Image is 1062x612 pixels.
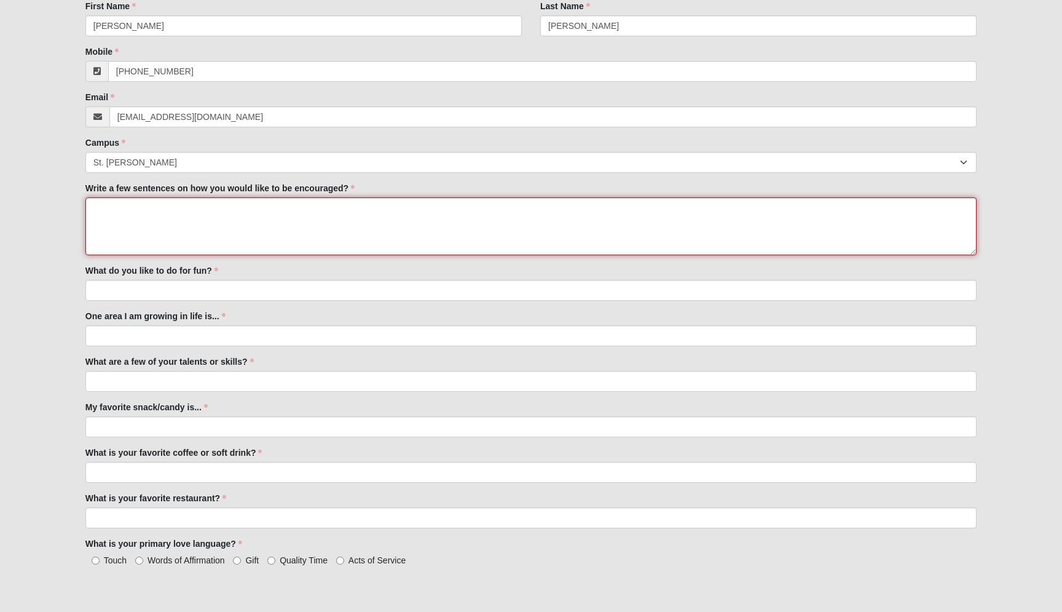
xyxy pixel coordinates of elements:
[336,557,344,565] input: Acts of Service
[92,557,100,565] input: Touch
[85,137,125,149] label: Campus
[348,555,406,565] span: Acts of Service
[85,264,218,277] label: What do you like to do for fun?
[85,356,254,368] label: What are a few of your talents or skills?
[245,555,259,565] span: Gift
[85,492,226,504] label: What is your favorite restaurant?
[233,557,241,565] input: Gift
[85,538,242,550] label: What is your primary love language?
[85,310,226,322] label: One area I am growing in life is...
[104,555,127,565] span: Touch
[280,555,328,565] span: Quality Time
[85,182,355,194] label: Write a few sentences on how you would like to be encouraged?
[85,46,119,58] label: Mobile
[85,91,114,103] label: Email
[85,401,208,413] label: My favorite snack/candy is...
[147,555,225,565] span: Words of Affirmation
[267,557,275,565] input: Quality Time
[135,557,143,565] input: Words of Affirmation
[85,447,262,459] label: What is your favorite coffee or soft drink?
